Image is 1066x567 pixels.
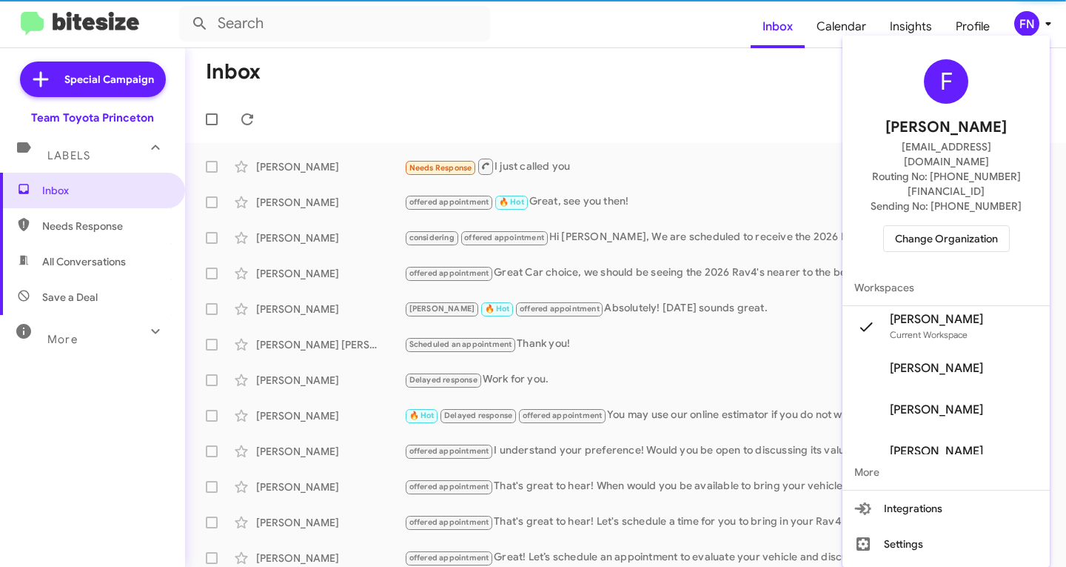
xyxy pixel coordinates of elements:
[890,312,983,327] span: [PERSON_NAME]
[860,139,1032,169] span: [EMAIL_ADDRESS][DOMAIN_NAME]
[842,491,1050,526] button: Integrations
[890,444,983,459] span: [PERSON_NAME]
[890,402,983,417] span: [PERSON_NAME]
[890,329,968,340] span: Current Workspace
[842,454,1050,490] span: More
[895,226,998,251] span: Change Organization
[842,270,1050,305] span: Workspaces
[871,199,1022,213] span: Sending No: [PHONE_NUMBER]
[885,116,1007,139] span: [PERSON_NAME]
[924,59,968,104] div: F
[860,169,1032,199] span: Routing No: [PHONE_NUMBER][FINANCIAL_ID]
[883,225,1010,252] button: Change Organization
[842,526,1050,562] button: Settings
[890,361,983,376] span: [PERSON_NAME]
